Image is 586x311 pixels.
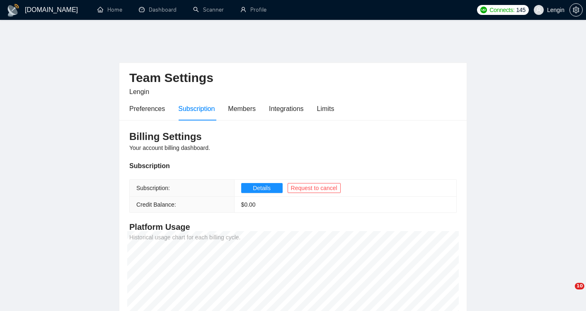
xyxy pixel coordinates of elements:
[178,104,215,114] div: Subscription
[317,104,334,114] div: Limits
[240,6,266,13] a: userProfile
[288,183,341,193] button: Request to cancel
[129,70,457,87] h2: Team Settings
[228,104,256,114] div: Members
[129,161,457,171] div: Subscription
[269,104,304,114] div: Integrations
[193,6,224,13] a: searchScanner
[7,4,20,17] img: logo
[291,183,337,193] span: Request to cancel
[129,221,457,233] h4: Platform Usage
[569,3,583,17] button: setting
[129,130,457,143] h3: Billing Settings
[136,185,170,191] span: Subscription:
[570,7,582,13] span: setting
[575,283,584,289] span: 10
[97,6,122,13] a: homeHome
[139,6,177,13] a: dashboardDashboard
[136,201,176,208] span: Credit Balance:
[253,183,271,193] span: Details
[558,283,578,303] iframe: Intercom live chat
[241,183,283,193] button: Details
[489,5,514,14] span: Connects:
[516,5,525,14] span: 145
[536,7,542,13] span: user
[129,104,165,114] div: Preferences
[569,7,583,13] a: setting
[480,7,487,13] img: upwork-logo.png
[241,201,256,208] span: $ 0.00
[129,145,210,151] span: Your account billing dashboard.
[129,88,149,95] span: Lengin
